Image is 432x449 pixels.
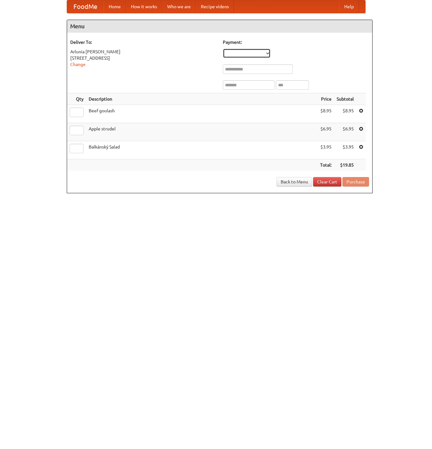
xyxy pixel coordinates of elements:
div: [STREET_ADDRESS] [70,55,216,61]
a: Back to Menu [277,177,312,187]
div: Arlunia [PERSON_NAME] [70,49,216,55]
td: $3.95 [318,141,334,159]
h5: Payment: [223,39,369,45]
a: Clear Cart [313,177,341,187]
a: Help [339,0,359,13]
h4: Menu [67,20,372,33]
a: Home [104,0,126,13]
td: Balkánský Salad [86,141,318,159]
td: $8.95 [318,105,334,123]
a: Change [70,62,86,67]
a: FoodMe [67,0,104,13]
td: $6.95 [318,123,334,141]
th: $19.85 [334,159,356,171]
button: Purchase [342,177,369,187]
td: $6.95 [334,123,356,141]
a: Recipe videos [196,0,234,13]
th: Total: [318,159,334,171]
th: Qty [67,93,86,105]
td: Apple strudel [86,123,318,141]
td: $3.95 [334,141,356,159]
a: How it works [126,0,162,13]
td: Beef goulash [86,105,318,123]
th: Description [86,93,318,105]
a: Who we are [162,0,196,13]
td: $8.95 [334,105,356,123]
h5: Deliver To: [70,39,216,45]
th: Price [318,93,334,105]
th: Subtotal [334,93,356,105]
